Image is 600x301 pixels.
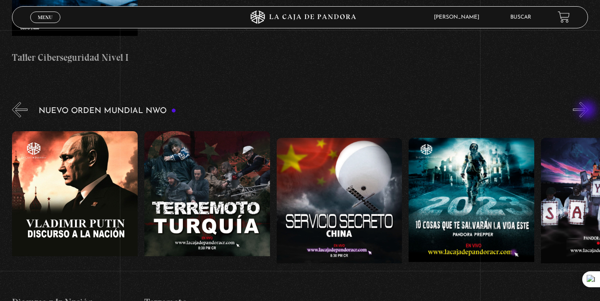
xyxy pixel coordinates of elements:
[573,102,588,117] button: Next
[510,15,531,20] a: Buscar
[12,51,138,65] h4: Taller Ciberseguridad Nivel I
[39,107,176,115] h3: Nuevo Orden Mundial NWO
[12,102,28,117] button: Previous
[429,15,488,20] span: [PERSON_NAME]
[38,15,52,20] span: Menu
[558,11,570,23] a: View your shopping cart
[35,22,56,28] span: Cerrar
